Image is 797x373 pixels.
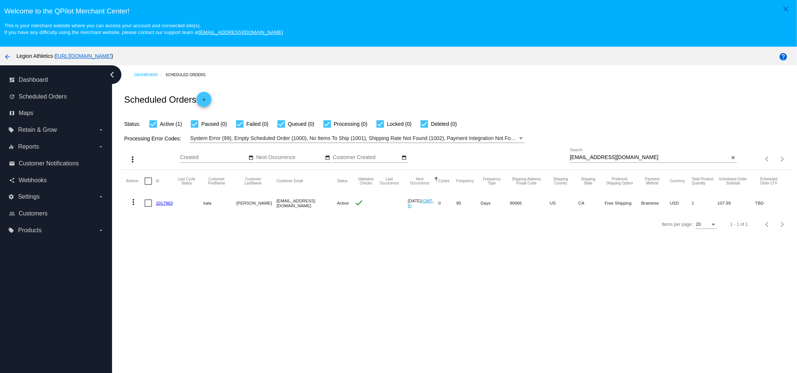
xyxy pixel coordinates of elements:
[204,177,230,185] button: Change sorting for CustomerFirstName
[481,192,510,214] mat-cell: Days
[570,155,729,161] input: Search
[19,160,79,167] span: Customer Notifications
[641,192,670,214] mat-cell: Braintree
[199,97,208,106] mat-icon: add
[18,193,40,200] span: Settings
[605,177,635,185] button: Change sorting for PreferredShippingOption
[334,119,368,128] span: Processing (0)
[779,52,788,61] mat-icon: help
[18,227,41,234] span: Products
[401,155,407,161] mat-icon: date_range
[8,194,14,200] i: settings
[8,144,14,150] i: equalizer
[550,192,579,214] mat-cell: US
[156,179,159,183] button: Change sorting for Id
[755,177,782,185] button: Change sorting for LifetimeValue
[16,53,113,59] span: Legion Athletics ( )
[760,152,775,167] button: Previous page
[641,177,663,185] button: Change sorting for PaymentMethod.Type
[126,170,145,192] mat-header-cell: Actions
[288,119,314,128] span: Queued (0)
[9,174,104,186] a: share Webhooks
[276,179,303,183] button: Change sorting for CustomerEmail
[9,158,104,170] a: email Customer Notifications
[19,77,48,83] span: Dashboard
[510,192,550,214] mat-cell: 90066
[729,154,737,162] button: Clear
[481,177,503,185] button: Change sorting for FrequencyType
[408,192,438,214] mat-cell: [DATE]
[4,7,793,15] h3: Welcome to the QPilot Merchant Center!
[760,217,775,232] button: Previous page
[9,74,104,86] a: dashboard Dashboard
[160,119,182,128] span: Active (1)
[438,179,450,183] button: Change sorting for Cycles
[106,69,118,81] i: chevron_left
[8,127,14,133] i: local_offer
[670,192,692,214] mat-cell: USD
[378,177,401,185] button: Change sorting for LastOccurrenceUtc
[19,177,47,184] span: Webhooks
[204,192,236,214] mat-cell: kala
[165,69,212,81] a: Scheduled Orders
[456,192,481,214] mat-cell: 90
[98,144,104,150] i: arrow_drop_down
[408,177,432,185] button: Change sorting for NextOccurrenceUtc
[431,119,457,128] span: Deleted (0)
[18,143,39,150] span: Reports
[124,92,211,107] h2: Scheduled Orders
[692,170,717,192] mat-header-cell: Total Product Quantity
[129,198,138,206] mat-icon: more_vert
[19,93,67,100] span: Scheduled Orders
[236,177,270,185] button: Change sorting for CustomerLastName
[550,177,572,185] button: Change sorting for ShippingCountry
[9,77,15,83] i: dashboard
[156,201,173,205] a: 1017963
[578,192,605,214] mat-cell: CA
[9,94,15,100] i: update
[256,155,323,161] input: Next Occurrence
[781,4,790,13] mat-icon: close
[19,110,33,116] span: Maps
[9,208,104,220] a: people_outline Customers
[180,155,247,161] input: Created
[438,192,456,214] mat-cell: 0
[510,177,543,185] button: Change sorting for ShippingPostcode
[18,127,57,133] span: Retain & Grow
[199,29,283,35] a: [EMAIL_ADDRESS][DOMAIN_NAME]
[387,119,412,128] span: Locked (0)
[98,127,104,133] i: arrow_drop_down
[337,179,348,183] button: Change sorting for Status
[775,152,790,167] button: Next page
[605,192,641,214] mat-cell: Free Shipping
[9,110,15,116] i: map
[662,222,693,227] div: Items per page:
[3,52,12,61] mat-icon: arrow_back
[246,119,269,128] span: Failed (0)
[354,170,378,192] mat-header-cell: Validation Checks
[337,201,349,205] span: Active
[4,23,283,35] small: This is your merchant website where you can access your account and connected site(s). If you hav...
[190,134,524,143] mat-select: Filter by Processing Error Codes
[9,177,15,183] i: share
[9,107,104,119] a: map Maps
[333,155,400,161] input: Customer Created
[730,222,748,227] div: 1 - 1 of 1
[775,217,790,232] button: Next page
[8,227,14,233] i: local_offer
[248,155,254,161] mat-icon: date_range
[128,155,137,164] mat-icon: more_vert
[755,192,789,214] mat-cell: TBD
[456,179,474,183] button: Change sorting for Frequency
[19,210,47,217] span: Customers
[692,192,717,214] mat-cell: 1
[134,69,165,81] a: Dashboard
[9,161,15,167] i: email
[408,198,434,208] a: (GMT-5)
[56,53,112,59] a: [URL][DOMAIN_NAME]
[354,198,363,207] mat-icon: check
[670,179,685,183] button: Change sorting for CurrencyIso
[124,136,181,142] span: Processing Error Codes:
[201,119,227,128] span: Paused (0)
[717,177,748,185] button: Change sorting for Subtotal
